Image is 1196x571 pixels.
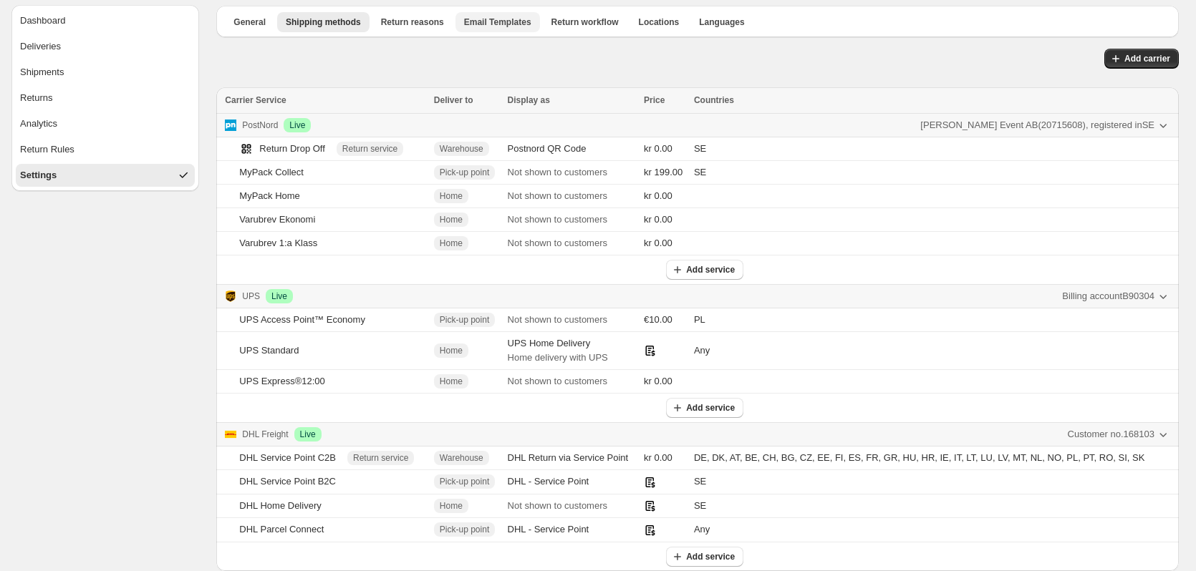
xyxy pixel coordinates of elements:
div: Shipments [20,65,64,79]
span: Add service [686,264,735,275]
span: Live [289,119,305,131]
div: DHL - Service Point [508,474,636,489]
span: Pick-up point [440,314,489,326]
button: Customer no.168103 [1059,423,1179,446]
span: Warehouse [440,143,483,155]
p: Not shown to customers [508,189,636,203]
div: UPS Home Delivery [508,336,636,365]
span: Any [694,524,710,535]
div: DHL - Service Point [508,522,636,537]
span: Return reasons [381,16,444,28]
button: Billing accountB90304 [1053,285,1179,308]
td: SE [690,137,1179,161]
span: Add service [686,402,735,414]
button: Analytics [16,112,195,135]
span: Pick-up point [440,167,489,178]
span: Return workflow [551,16,619,28]
div: DHL Home Delivery [239,499,321,513]
div: Deliveries [20,39,61,54]
div: Returns [20,91,53,105]
span: Carrier Service [225,95,286,105]
span: Home [440,500,463,512]
span: Add service [686,551,735,562]
p: Not shown to customers [508,165,636,180]
td: SE [690,470,1179,494]
button: Add carrier [1104,49,1179,69]
span: Shipping methods [286,16,361,28]
td: SE [690,494,1179,518]
span: €10.00 [644,313,672,327]
td: SE [690,161,1179,185]
span: kr 0.00 [644,189,672,203]
div: DHL Return via Service Point [508,451,636,465]
button: Settings [16,164,195,187]
div: DHL Parcel Connect [239,522,324,537]
button: Deliveries [16,35,195,58]
span: Home [440,376,463,387]
div: Varubrev 1:a Klass [239,236,317,250]
img: Logo [225,429,236,440]
img: Logo [225,119,236,131]
span: Languages [699,16,744,28]
span: Home [440,190,463,202]
span: Display as [508,95,550,105]
span: kr 0.00 [644,374,672,389]
span: Any [694,345,710,356]
span: kr 0.00 [644,451,672,465]
div: Settings [20,168,57,182]
span: [PERSON_NAME] Event AB ( 20715608 ), registered in SE [920,118,1154,132]
p: Not shown to customers [508,236,636,250]
span: kr 0.00 [644,142,672,156]
td: DE, DK, AT, BE, CH, BG, CZ, EE, FI, ES, FR, GR, HU, HR, IE, IT, LT, LU, LV, MT, NL, NO, PL, PT, R... [690,446,1179,470]
div: Analytics [20,117,57,131]
div: UPS Express®12:00 [239,374,324,389]
span: Pick-up point [440,524,489,535]
button: Return Rules [16,138,195,161]
div: MyPack Collect [239,165,304,180]
span: Deliver to [434,95,473,105]
p: Not shown to customers [508,374,636,389]
div: Dashboard [20,14,66,28]
button: Add service [666,398,743,418]
div: DHL Service Point B2C [239,474,336,489]
div: Return Rules [20,142,74,157]
span: General [233,16,266,28]
span: Return service [353,452,408,464]
span: Live [300,429,316,440]
div: DHL Service Point C2B [239,451,336,465]
span: Email Templates [464,16,531,28]
p: UPS [242,289,260,303]
button: Dashboard [16,9,195,32]
button: Add service [666,547,743,567]
span: Price [644,95,665,105]
p: Home delivery with UPS [508,351,636,365]
span: Pick-up point [440,476,489,487]
div: Return Drop Off [239,142,325,156]
div: Postnord QR Code [508,142,636,156]
p: DHL Freight [242,427,288,441]
div: UPS Standard [239,343,299,358]
span: Return service [342,143,397,155]
span: Locations [639,16,680,28]
div: MyPack Home [239,189,300,203]
span: kr 199.00 [644,165,683,180]
p: Not shown to customers [508,499,636,513]
td: PL [690,308,1179,332]
span: Home [440,238,463,249]
button: Add service [666,260,743,280]
span: Warehouse [440,452,483,464]
span: Home [440,214,463,225]
span: Live [271,291,287,302]
div: UPS Access Point™ Economy [239,313,365,327]
span: kr 0.00 [644,213,672,227]
button: Shipments [16,61,195,84]
p: Not shown to customers [508,213,636,227]
button: [PERSON_NAME] Event AB(20715608), registered inSE [912,114,1179,137]
button: Returns [16,87,195,109]
span: Home [440,345,463,356]
p: PostNord [242,118,278,132]
span: kr 0.00 [644,236,672,250]
span: Billing account B90304 [1062,289,1154,303]
div: Varubrev Ekonomi [239,213,315,227]
img: Logo [225,291,236,302]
